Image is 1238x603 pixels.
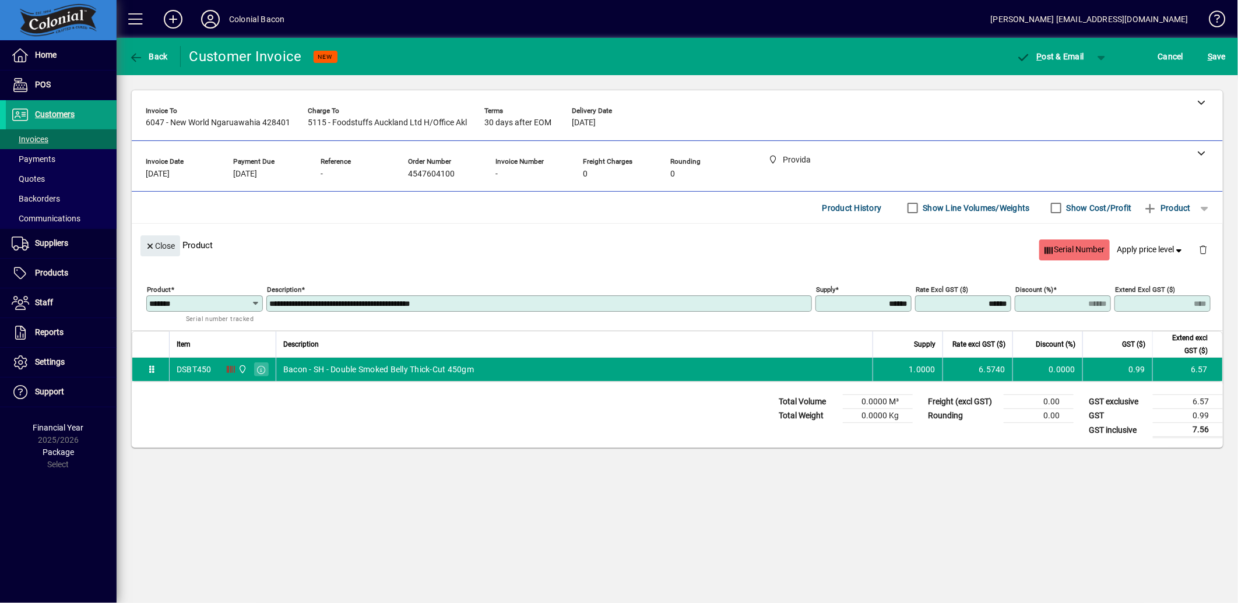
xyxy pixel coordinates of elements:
span: Products [35,268,68,277]
td: 0.0000 [1012,358,1082,381]
td: GST inclusive [1083,423,1153,438]
div: 6.5740 [950,364,1005,375]
td: Total Volume [773,395,843,409]
span: POS [35,80,51,89]
span: Settings [35,357,65,366]
mat-label: Discount (%) [1015,285,1053,294]
span: Apply price level [1117,244,1185,256]
span: Support [35,387,64,396]
span: Provida [235,363,248,376]
app-page-header-button: Close [138,240,183,251]
span: Item [177,338,191,351]
span: NEW [318,53,333,61]
a: Quotes [6,169,117,189]
span: Supply [914,338,935,351]
span: GST ($) [1122,338,1145,351]
span: Discount (%) [1036,338,1075,351]
span: Back [129,52,168,61]
span: 0 [583,170,588,179]
span: Product History [822,199,882,217]
div: DSBT450 [177,364,212,375]
span: 6047 - New World Ngaruawahia 428401 [146,118,290,128]
a: Products [6,259,117,288]
button: Profile [192,9,229,30]
td: 6.57 [1153,395,1223,409]
a: Support [6,378,117,407]
td: 6.57 [1152,358,1222,381]
span: 5115 - Foodstuffs Auckland Ltd H/Office Akl [308,118,467,128]
span: Suppliers [35,238,68,248]
div: [PERSON_NAME] [EMAIL_ADDRESS][DOMAIN_NAME] [991,10,1188,29]
span: 4547604100 [408,170,455,179]
span: Rate excl GST ($) [952,338,1005,351]
span: Staff [35,298,53,307]
span: Bacon - SH - Double Smoked Belly Thick-Cut 450gm [283,364,474,375]
button: Save [1205,46,1229,67]
span: - [495,170,498,179]
a: Suppliers [6,229,117,258]
button: Cancel [1155,46,1187,67]
span: Quotes [12,174,45,184]
a: Backorders [6,189,117,209]
td: 7.56 [1153,423,1223,438]
mat-label: Description [267,285,301,294]
button: Serial Number [1039,239,1110,260]
span: [DATE] [146,170,170,179]
span: ave [1208,47,1226,66]
app-page-header-button: Back [117,46,181,67]
td: Total Weight [773,409,843,423]
td: 0.0000 M³ [843,395,913,409]
span: Reports [35,327,64,337]
button: Delete [1189,235,1217,263]
label: Show Line Volumes/Weights [921,202,1030,214]
span: 1.0000 [909,364,936,375]
mat-hint: Serial number tracked [186,312,254,325]
button: Product [1138,198,1197,218]
span: - [321,170,323,179]
a: Settings [6,348,117,377]
mat-label: Product [147,285,171,294]
button: Apply price level [1113,239,1190,260]
td: Rounding [922,409,1004,423]
td: GST [1083,409,1153,423]
app-page-header-button: Delete [1189,244,1217,255]
button: Post & Email [1011,46,1090,67]
span: Package [43,447,74,457]
button: Close [140,235,180,256]
button: Product History [818,198,887,218]
span: Extend excl GST ($) [1160,332,1208,357]
span: [DATE] [233,170,257,179]
a: Invoices [6,129,117,149]
button: Back [126,46,171,67]
td: 0.0000 Kg [843,409,913,423]
span: Invoices [12,135,48,144]
a: Reports [6,318,117,347]
div: Customer Invoice [189,47,302,66]
span: Serial Number [1044,240,1105,259]
mat-label: Extend excl GST ($) [1115,285,1175,294]
span: P [1037,52,1042,61]
td: 0.00 [1004,409,1074,423]
a: Communications [6,209,117,228]
mat-label: Rate excl GST ($) [916,285,968,294]
div: Colonial Bacon [229,10,284,29]
span: S [1208,52,1212,61]
span: Close [145,237,175,256]
td: 0.99 [1153,409,1223,423]
span: Communications [12,214,80,223]
a: POS [6,70,117,100]
span: Financial Year [33,423,84,432]
td: Freight (excl GST) [922,395,1004,409]
div: Product [132,224,1223,266]
button: Add [154,9,192,30]
a: Home [6,41,117,70]
span: 0 [670,170,675,179]
span: Payments [12,154,55,164]
span: [DATE] [572,118,596,128]
a: Knowledge Base [1200,2,1223,40]
a: Payments [6,149,117,169]
td: 0.99 [1082,358,1152,381]
a: Staff [6,288,117,318]
span: Product [1144,199,1191,217]
span: Home [35,50,57,59]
